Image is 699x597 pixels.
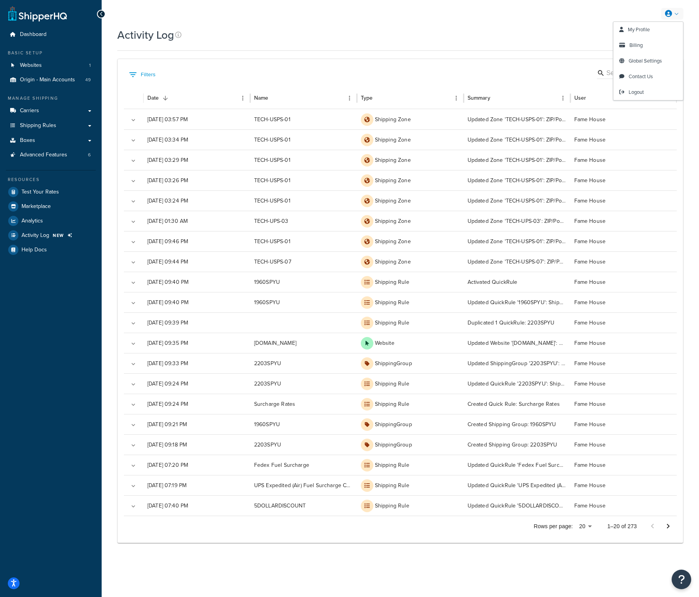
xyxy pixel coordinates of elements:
div: TECH-UPS-03 [250,211,357,231]
div: TECH-USPS-01 [250,231,357,251]
a: Boxes [6,133,96,148]
div: Updated QuickRule '5DOLLARDISCOUNT': Rule Processing Order [464,495,570,516]
div: Updated QuickRule '1960SPYU': Shipping Rule Name, Internal Description (optional), By a Flat Rate... [464,292,570,312]
span: 1 [89,62,91,69]
div: Fame House [570,292,677,312]
div: Fame House [570,129,677,150]
div: TECH-USPS-01 [250,170,357,190]
div: Fame House [570,150,677,170]
span: Websites [20,62,42,69]
button: Expand [128,440,139,451]
div: Created Shipping Group: 2203SPYU [464,434,570,455]
div: [DATE] 09:24 PM [143,394,250,414]
button: Expand [128,480,139,491]
div: UPS Expedited (Air) Fuel Surcharge Collection [250,475,357,495]
a: ShipperHQ Home [8,6,67,22]
button: Expand [128,420,139,430]
div: User [574,94,586,102]
div: Fame House [570,190,677,211]
div: [DATE] 09:18 PM [143,434,250,455]
span: My Profile [628,26,650,33]
div: 1960SPYU [250,292,357,312]
span: 6 [88,152,91,158]
p: Shipping Rule [375,400,409,408]
div: Fame House [570,251,677,272]
div: Resources [6,176,96,183]
span: Marketplace [22,203,51,210]
li: Shipping Rules [6,118,96,133]
button: Sort [269,93,280,104]
div: Surcharge Rates [250,394,357,414]
div: Updated Zone 'TECH-UPS-03': ZIP/Postcodes [464,211,570,231]
div: Fame House [570,394,677,414]
button: Expand [128,115,139,125]
a: Logout [613,84,683,100]
div: [DATE] 09:35 PM [143,333,250,353]
a: Marketplace [6,199,96,213]
span: Origin - Main Accounts [20,77,75,83]
li: Carriers [6,104,96,118]
p: Shipping Zone [375,177,411,185]
p: Shipping Rule [375,502,409,510]
div: Name [254,94,269,102]
p: Shipping Zone [375,238,411,246]
div: [DATE] 09:44 PM [143,251,250,272]
button: Expand [128,135,139,146]
div: Fame House [570,373,677,394]
span: Logout [629,88,644,96]
a: Dashboard [6,27,96,42]
span: Global Settings [629,57,662,65]
p: Shipping Rule [375,299,409,307]
div: Basic Setup [6,50,96,56]
a: Billing [613,38,683,53]
p: Shipping Rule [375,380,409,388]
div: Search [597,67,675,81]
li: Activity Log [6,228,96,242]
div: TECH-USPS-01 [250,190,357,211]
div: [DATE] 03:57 PM [143,109,250,129]
div: Fedex Fuel Surcharge [250,455,357,475]
div: [DATE] 03:24 PM [143,190,250,211]
button: Expand [128,460,139,471]
div: Fame House [570,455,677,475]
div: Updated Zone 'TECH-USPS-01': ZIP/Postcodes [464,231,570,251]
div: Fame House [570,414,677,434]
button: Expand [128,196,139,207]
div: TECH-USPS-07 [250,251,357,272]
div: [DATE] 07:20 PM [143,455,250,475]
div: [DATE] 03:34 PM [143,129,250,150]
a: My Profile [613,22,683,38]
p: ShippingGroup [375,360,412,368]
div: Fame House [570,434,677,455]
span: Help Docs [22,247,47,253]
div: [DATE] 09:33 PM [143,353,250,373]
p: Shipping Rule [375,319,409,327]
div: Updated Zone 'TECH-USPS-07': ZIP/Postcodes [464,251,570,272]
div: Updated Zone 'TECH-USPS-01': ZIP/Postcodes [464,150,570,170]
span: 49 [85,77,91,83]
div: Created Shipping Group: 1960SPYU [464,414,570,434]
button: Expand [128,379,139,390]
div: Fame House [570,109,677,129]
p: Shipping Zone [375,156,411,164]
p: Shipping Zone [375,258,411,266]
div: TECH-USPS-01 [250,109,357,129]
a: Websites 1 [6,58,96,73]
a: Analytics [6,214,96,228]
div: [DATE] 09:21 PM [143,414,250,434]
button: Expand [128,176,139,186]
p: Shipping Zone [375,217,411,225]
li: Global Settings [613,53,683,69]
p: Shipping Zone [375,197,411,205]
div: 2203SPYU [250,353,357,373]
p: Shipping Rule [375,278,409,286]
span: Contact Us [629,73,653,80]
span: Billing [629,41,643,49]
button: Expand [128,501,139,512]
div: Manage Shipping [6,95,96,102]
button: Expand [128,318,139,329]
li: Contact Us [613,69,683,84]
